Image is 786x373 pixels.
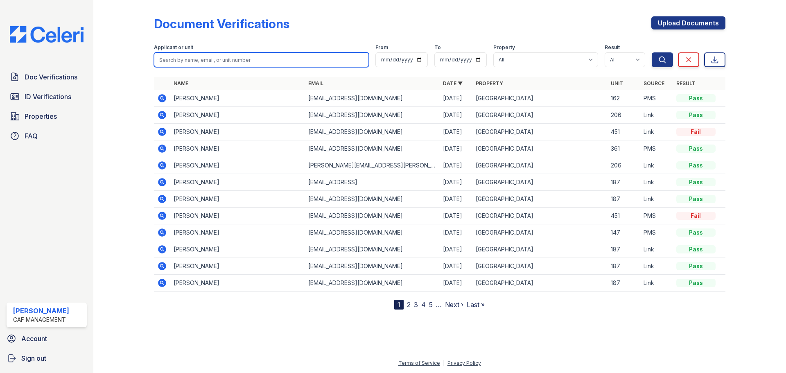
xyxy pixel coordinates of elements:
td: [PERSON_NAME] [170,124,305,140]
span: … [436,300,442,310]
td: [DATE] [440,275,472,292]
div: Document Verifications [154,16,289,31]
td: [GEOGRAPHIC_DATA] [472,275,607,292]
td: [GEOGRAPHIC_DATA] [472,258,607,275]
td: [GEOGRAPHIC_DATA] [472,107,607,124]
input: Search by name, email, or unit number [154,52,369,67]
a: Last » [467,301,485,309]
td: PMS [640,90,673,107]
div: 1 [394,300,404,310]
td: [EMAIL_ADDRESS][DOMAIN_NAME] [305,191,440,208]
td: [EMAIL_ADDRESS][DOMAIN_NAME] [305,208,440,224]
a: Terms of Service [398,360,440,366]
td: [DATE] [440,208,472,224]
div: Pass [676,94,716,102]
td: 187 [608,275,640,292]
div: Pass [676,111,716,119]
a: ID Verifications [7,88,87,105]
td: [EMAIL_ADDRESS][DOMAIN_NAME] [305,107,440,124]
td: [DATE] [440,258,472,275]
td: [GEOGRAPHIC_DATA] [472,208,607,224]
label: To [434,44,441,51]
a: Sign out [3,350,90,366]
div: Pass [676,279,716,287]
td: PMS [640,224,673,241]
a: Doc Verifications [7,69,87,85]
td: 451 [608,124,640,140]
td: [EMAIL_ADDRESS][DOMAIN_NAME] [305,124,440,140]
td: [PERSON_NAME][EMAIL_ADDRESS][PERSON_NAME][DOMAIN_NAME] [305,157,440,174]
td: [PERSON_NAME] [170,90,305,107]
td: [EMAIL_ADDRESS][DOMAIN_NAME] [305,275,440,292]
td: PMS [640,208,673,224]
td: Link [640,241,673,258]
td: 147 [608,224,640,241]
a: 2 [407,301,411,309]
td: 451 [608,208,640,224]
td: Link [640,124,673,140]
a: Properties [7,108,87,124]
span: Sign out [21,353,46,363]
a: Name [174,80,188,86]
span: Properties [25,111,57,121]
div: Pass [676,145,716,153]
a: Source [644,80,664,86]
div: | [443,360,445,366]
td: [DATE] [440,90,472,107]
label: Result [605,44,620,51]
a: 5 [429,301,433,309]
td: [GEOGRAPHIC_DATA] [472,157,607,174]
a: Result [676,80,696,86]
a: Account [3,330,90,347]
a: Date ▼ [443,80,463,86]
span: Doc Verifications [25,72,77,82]
td: [DATE] [440,224,472,241]
td: 162 [608,90,640,107]
a: 3 [414,301,418,309]
a: Unit [611,80,623,86]
div: Pass [676,161,716,170]
td: [DATE] [440,140,472,157]
span: FAQ [25,131,38,141]
a: 4 [421,301,426,309]
td: PMS [640,140,673,157]
span: ID Verifications [25,92,71,102]
td: [EMAIL_ADDRESS][DOMAIN_NAME] [305,90,440,107]
td: Link [640,275,673,292]
a: Next › [445,301,463,309]
td: [DATE] [440,174,472,191]
td: [GEOGRAPHIC_DATA] [472,90,607,107]
div: [PERSON_NAME] [13,306,69,316]
div: Pass [676,245,716,253]
td: [EMAIL_ADDRESS][DOMAIN_NAME] [305,224,440,241]
td: [PERSON_NAME] [170,140,305,157]
td: [GEOGRAPHIC_DATA] [472,241,607,258]
td: [EMAIL_ADDRESS][DOMAIN_NAME] [305,241,440,258]
td: [DATE] [440,107,472,124]
td: Link [640,174,673,191]
td: [EMAIL_ADDRESS] [305,174,440,191]
a: Privacy Policy [447,360,481,366]
td: [PERSON_NAME] [170,107,305,124]
td: [EMAIL_ADDRESS][DOMAIN_NAME] [305,258,440,275]
td: [PERSON_NAME] [170,224,305,241]
a: Property [476,80,503,86]
td: 206 [608,157,640,174]
td: 187 [608,174,640,191]
div: Pass [676,262,716,270]
td: Link [640,258,673,275]
td: [PERSON_NAME] [170,208,305,224]
td: [PERSON_NAME] [170,157,305,174]
td: Link [640,157,673,174]
label: Applicant or unit [154,44,193,51]
td: 187 [608,241,640,258]
td: [EMAIL_ADDRESS][DOMAIN_NAME] [305,140,440,157]
div: Pass [676,195,716,203]
td: [GEOGRAPHIC_DATA] [472,224,607,241]
td: [PERSON_NAME] [170,241,305,258]
span: Account [21,334,47,344]
td: [DATE] [440,124,472,140]
td: Link [640,191,673,208]
td: [GEOGRAPHIC_DATA] [472,124,607,140]
div: Pass [676,228,716,237]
